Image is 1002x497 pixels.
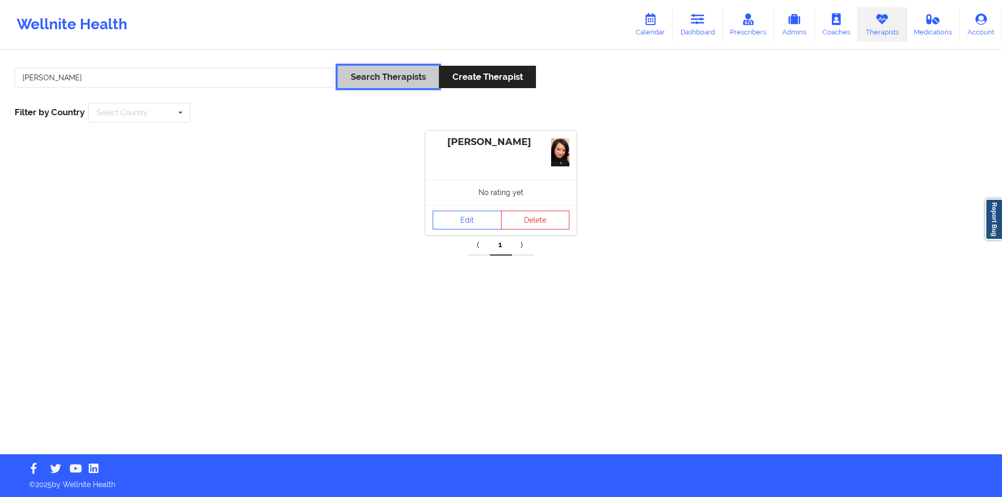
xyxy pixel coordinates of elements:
img: 11e8355a-932c-4013-8aa4-b0c3427fdea2IMG_0661.jpeg [551,138,569,166]
button: Create Therapist [439,66,535,88]
span: Filter by Country [15,107,85,117]
button: Delete [501,211,570,229]
a: Previous item [468,235,490,256]
a: Report Bug [985,199,1002,240]
p: © 2025 by Wellnite Health [22,472,980,490]
div: [PERSON_NAME] [433,136,569,148]
a: Medications [906,7,960,42]
a: Prescribers [723,7,774,42]
a: Edit [433,211,502,229]
input: Search Keywords [15,68,334,88]
a: Calendar [628,7,673,42]
a: 1 [490,235,512,256]
a: Coaches [815,7,858,42]
a: Account [960,7,1002,42]
a: Therapists [858,7,906,42]
a: Next item [512,235,534,256]
a: Admins [774,7,815,42]
div: Select Country [97,109,148,116]
button: Search Therapists [338,66,439,88]
div: No rating yet [425,179,577,205]
a: Dashboard [673,7,723,42]
div: Pagination Navigation [468,235,534,256]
